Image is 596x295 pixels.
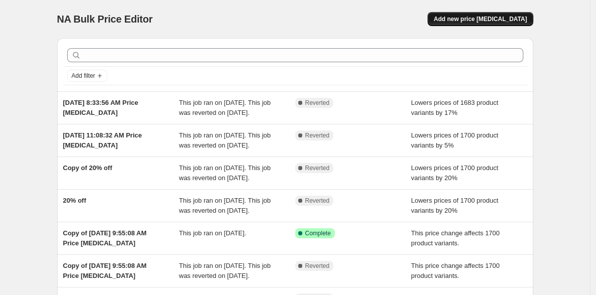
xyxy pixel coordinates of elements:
span: [DATE] 11:08:32 AM Price [MEDICAL_DATA] [63,131,142,149]
button: Add filter [67,70,107,82]
span: Lowers prices of 1683 product variants by 17% [411,99,498,116]
span: Reverted [305,99,330,107]
span: This price change affects 1700 product variants. [411,229,500,247]
span: Reverted [305,131,330,139]
span: This job ran on [DATE]. This job was reverted on [DATE]. [179,164,271,182]
span: This job ran on [DATE]. This job was reverted on [DATE]. [179,197,271,214]
span: Add filter [72,72,95,80]
span: [DATE] 8:33:56 AM Price [MEDICAL_DATA] [63,99,138,116]
span: 20% off [63,197,86,204]
span: Complete [305,229,331,237]
span: NA Bulk Price Editor [57,14,153,25]
span: This price change affects 1700 product variants. [411,262,500,279]
span: Lowers prices of 1700 product variants by 5% [411,131,498,149]
span: This job ran on [DATE]. This job was reverted on [DATE]. [179,99,271,116]
button: Add new price [MEDICAL_DATA] [428,12,533,26]
span: Copy of [DATE] 9:55:08 AM Price [MEDICAL_DATA] [63,262,147,279]
span: Reverted [305,197,330,205]
span: This job ran on [DATE]. [179,229,246,237]
span: Copy of [DATE] 9:55:08 AM Price [MEDICAL_DATA] [63,229,147,247]
span: Reverted [305,262,330,270]
span: Lowers prices of 1700 product variants by 20% [411,197,498,214]
span: Copy of 20% off [63,164,112,172]
span: Add new price [MEDICAL_DATA] [434,15,527,23]
span: Lowers prices of 1700 product variants by 20% [411,164,498,182]
span: This job ran on [DATE]. This job was reverted on [DATE]. [179,131,271,149]
span: This job ran on [DATE]. This job was reverted on [DATE]. [179,262,271,279]
span: Reverted [305,164,330,172]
